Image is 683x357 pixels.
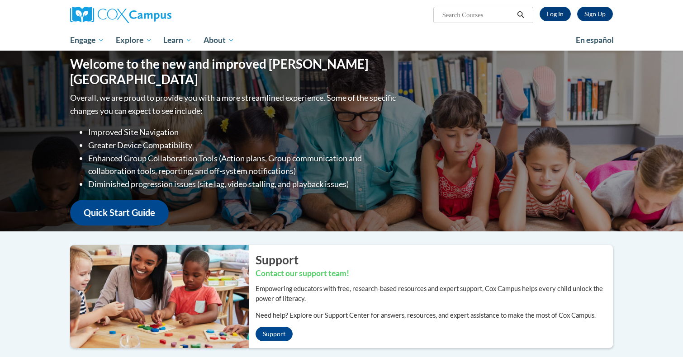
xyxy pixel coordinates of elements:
a: Learn [157,30,198,51]
span: Engage [70,35,104,46]
span: Explore [116,35,152,46]
li: Improved Site Navigation [88,126,398,139]
a: Quick Start Guide [70,200,169,225]
a: Log In [540,7,571,21]
img: Cox Campus [70,7,171,23]
li: Enhanced Group Collaboration Tools (Action plans, Group communication and collaboration tools, re... [88,152,398,178]
h1: Welcome to the new and improved [PERSON_NAME][GEOGRAPHIC_DATA] [70,56,398,87]
p: Overall, we are proud to provide you with a more streamlined experience. Some of the specific cha... [70,91,398,117]
a: Cox Campus [70,7,242,23]
h2: Support [256,252,613,268]
p: Need help? Explore our Support Center for answers, resources, and expert assistance to make the m... [256,310,613,320]
button: Search [514,9,527,20]
a: Engage [64,30,110,51]
a: Explore [110,30,158,51]
input: Search Courses [441,9,514,20]
li: Greater Device Compatibility [88,139,398,152]
a: About [198,30,240,51]
p: Empowering educators with free, research-based resources and expert support, Cox Campus helps eve... [256,284,613,304]
a: En español [570,31,620,50]
span: Learn [163,35,192,46]
a: Register [577,7,613,21]
div: Main menu [57,30,626,51]
img: ... [63,245,249,348]
li: Diminished progression issues (site lag, video stalling, and playback issues) [88,178,398,191]
a: Support [256,327,293,341]
span: About [204,35,234,46]
h3: Contact our support team! [256,268,613,279]
span: En español [576,35,614,45]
